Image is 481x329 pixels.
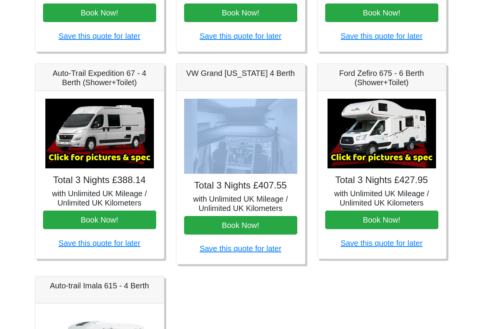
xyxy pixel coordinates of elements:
[43,211,156,229] button: Book Now!
[341,239,422,247] a: Save this quote for later
[43,189,156,207] h5: with Unlimited UK Mileage / Unlimited UK Kilometers
[325,211,438,229] button: Book Now!
[325,3,438,22] button: Book Now!
[341,32,422,40] a: Save this quote for later
[43,175,156,186] h4: Total 3 Nights £388.14
[200,244,281,253] a: Save this quote for later
[59,32,140,40] a: Save this quote for later
[43,281,156,290] h5: Auto-trail Imala 615 - 4 Berth
[184,216,297,235] button: Book Now!
[184,99,297,174] img: VW Grand California 4 Berth
[184,194,297,213] h5: with Unlimited UK Mileage / Unlimited UK Kilometers
[325,189,438,207] h5: with Unlimited UK Mileage / Unlimited UK Kilometers
[325,175,438,186] h4: Total 3 Nights £427.95
[200,32,281,40] a: Save this quote for later
[325,69,438,87] h5: Ford Zefiro 675 - 6 Berth (Shower+Toilet)
[184,180,297,191] h4: Total 3 Nights £407.55
[45,99,154,168] img: Auto-Trail Expedition 67 - 4 Berth (Shower+Toilet)
[43,3,156,22] button: Book Now!
[184,3,297,22] button: Book Now!
[43,69,156,87] h5: Auto-Trail Expedition 67 - 4 Berth (Shower+Toilet)
[59,239,140,247] a: Save this quote for later
[184,69,297,78] h5: VW Grand [US_STATE] 4 Berth
[328,99,436,168] img: Ford Zefiro 675 - 6 Berth (Shower+Toilet)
